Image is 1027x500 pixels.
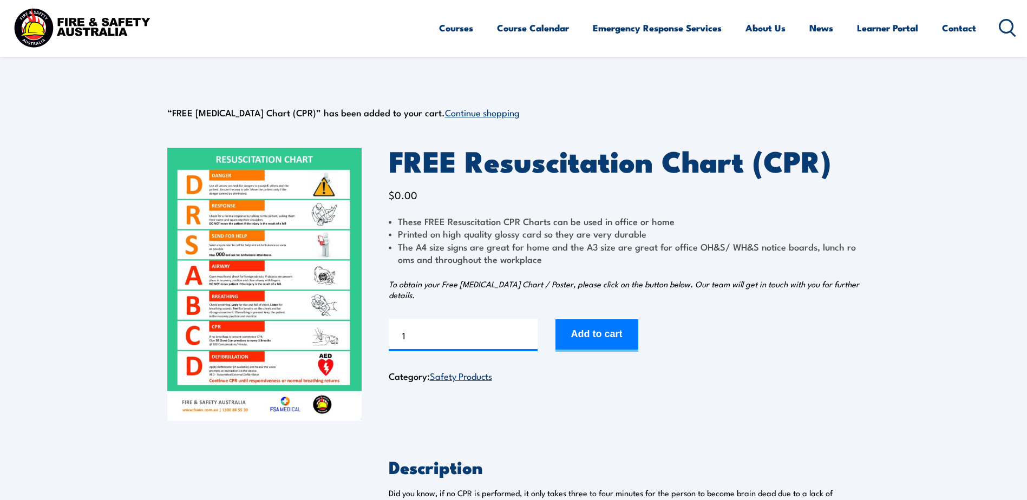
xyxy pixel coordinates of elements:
[389,187,417,202] bdi: 0.00
[430,369,492,382] a: Safety Products
[942,14,976,42] a: Contact
[389,187,395,202] span: $
[389,148,860,173] h1: FREE Resuscitation Chart (CPR)
[167,104,860,121] div: “FREE [MEDICAL_DATA] Chart (CPR)” has been added to your cart.
[389,227,860,240] li: Printed on high quality glossy card so they are very durable
[857,14,918,42] a: Learner Portal
[389,319,538,351] input: Product quantity
[439,14,473,42] a: Courses
[593,14,722,42] a: Emergency Response Services
[555,319,638,352] button: Add to cart
[745,14,786,42] a: About Us
[389,278,859,300] em: To obtain your Free [MEDICAL_DATA] Chart / Poster, please click on the button below. Our team wil...
[389,459,860,474] h2: Description
[445,106,520,119] a: Continue shopping
[809,14,833,42] a: News
[167,148,362,421] img: FREE Resuscitation Chart - What are the 7 steps to CPR?
[389,215,860,227] li: These FREE Resuscitation CPR Charts can be used in office or home
[389,240,860,266] li: The A4 size signs are great for home and the A3 size are great for office OH&S/ WH&S notice board...
[389,369,492,383] span: Category:
[497,14,569,42] a: Course Calendar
